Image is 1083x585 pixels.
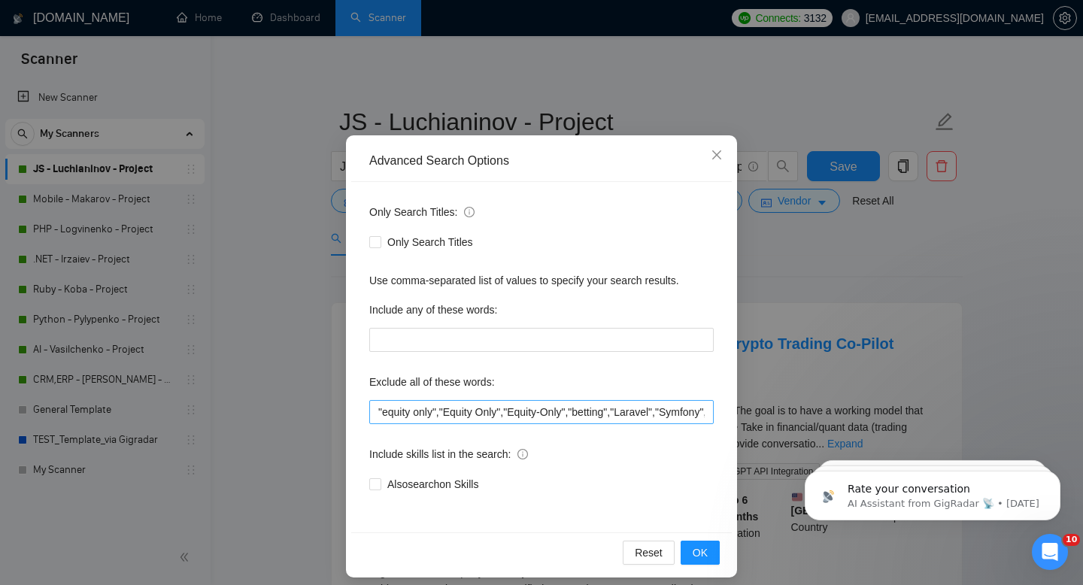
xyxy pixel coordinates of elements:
[623,541,675,565] button: Reset
[696,135,737,176] button: Close
[782,439,1083,544] iframe: Intercom notifications message
[681,541,720,565] button: OK
[517,449,528,459] span: info-circle
[369,204,475,220] span: Only Search Titles:
[381,234,479,250] span: Only Search Titles
[635,544,663,561] span: Reset
[1032,534,1068,570] iframe: Intercom live chat
[369,153,714,169] div: Advanced Search Options
[693,544,708,561] span: OK
[464,207,475,217] span: info-circle
[381,476,484,493] span: Also search on Skills
[369,298,497,322] label: Include any of these words:
[369,446,528,462] span: Include skills list in the search:
[1063,534,1080,546] span: 10
[369,370,495,394] label: Exclude all of these words:
[711,149,723,161] span: close
[369,272,714,289] div: Use comma-separated list of values to specify your search results.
